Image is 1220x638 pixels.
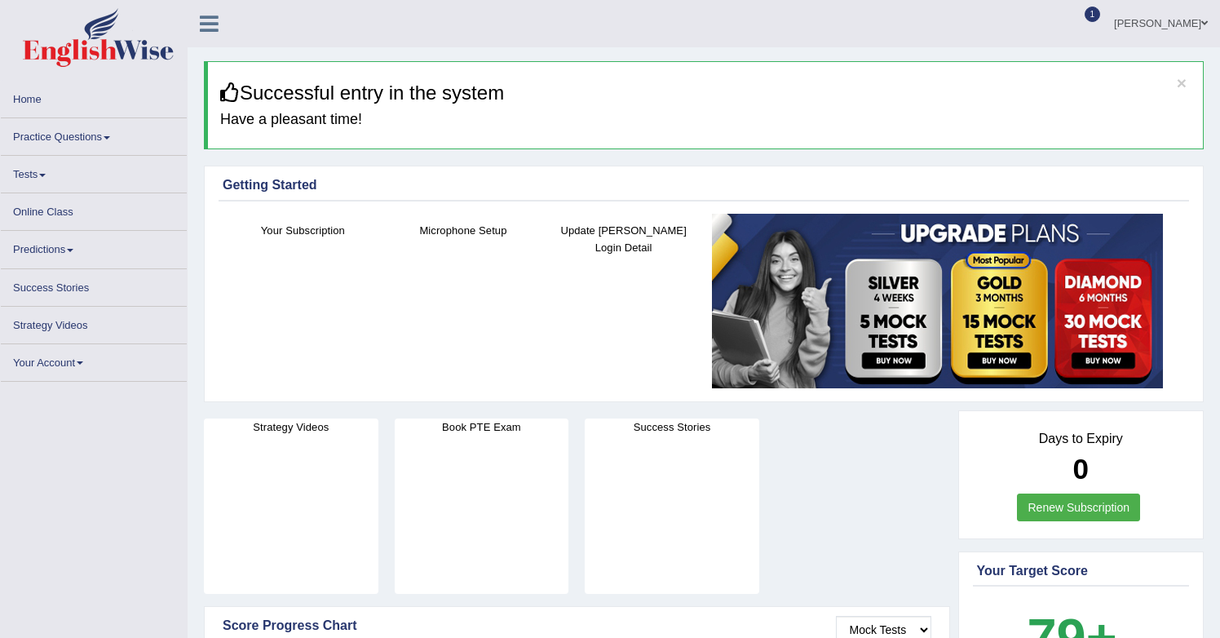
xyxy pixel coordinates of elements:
[223,175,1185,195] div: Getting Started
[1,344,187,376] a: Your Account
[1,156,187,188] a: Tests
[1,81,187,113] a: Home
[395,419,569,436] h4: Book PTE Exam
[551,222,696,256] h4: Update [PERSON_NAME] Login Detail
[220,82,1191,104] h3: Successful entry in the system
[1177,74,1187,91] button: ×
[1085,7,1101,22] span: 1
[1017,494,1140,521] a: Renew Subscription
[220,112,1191,128] h4: Have a pleasant time!
[1,118,187,150] a: Practice Questions
[585,419,759,436] h4: Success Stories
[1,193,187,225] a: Online Class
[977,561,1186,581] div: Your Target Score
[1,269,187,301] a: Success Stories
[231,222,375,239] h4: Your Subscription
[1073,453,1089,485] b: 0
[977,432,1186,446] h4: Days to Expiry
[712,214,1163,388] img: small5.jpg
[1,231,187,263] a: Predictions
[391,222,536,239] h4: Microphone Setup
[204,419,378,436] h4: Strategy Videos
[223,616,931,636] div: Score Progress Chart
[1,307,187,339] a: Strategy Videos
